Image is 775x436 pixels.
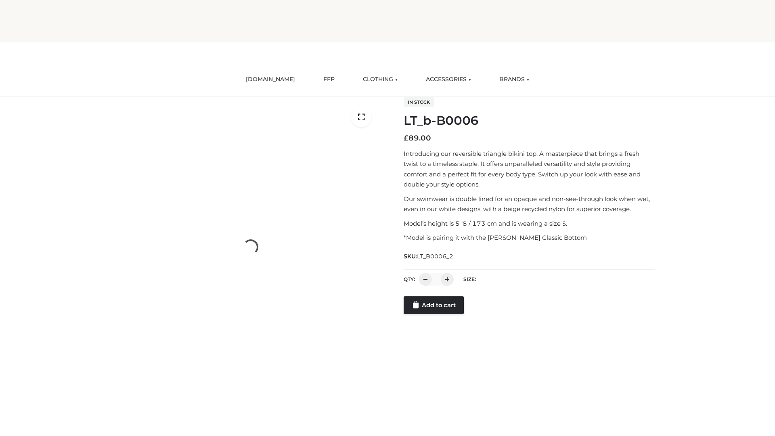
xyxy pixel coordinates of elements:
label: QTY: [404,276,415,282]
span: In stock [404,97,434,107]
bdi: 89.00 [404,134,431,143]
a: Add to cart [404,296,464,314]
span: SKU: [404,252,454,261]
h1: LT_b-B0006 [404,113,655,128]
a: FFP [317,71,341,88]
span: LT_B0006_2 [417,253,453,260]
p: Our swimwear is double lined for an opaque and non-see-through look when wet, even in our white d... [404,194,655,214]
label: Size: [463,276,476,282]
p: Model’s height is 5 ‘8 / 173 cm and is wearing a size S. [404,218,655,229]
a: ACCESSORIES [420,71,477,88]
p: *Model is pairing it with the [PERSON_NAME] Classic Bottom [404,233,655,243]
p: Introducing our reversible triangle bikini top. A masterpiece that brings a fresh twist to a time... [404,149,655,190]
a: CLOTHING [357,71,404,88]
a: [DOMAIN_NAME] [240,71,301,88]
a: BRANDS [493,71,535,88]
span: £ [404,134,408,143]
